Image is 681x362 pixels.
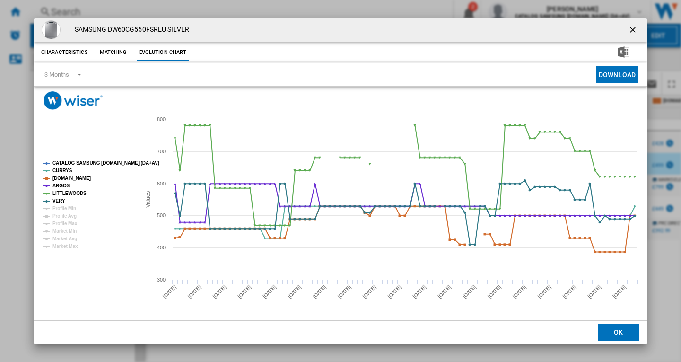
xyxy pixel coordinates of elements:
img: logo_wiser_300x94.png [44,91,103,110]
tspan: [DATE] [362,284,377,300]
tspan: [DOMAIN_NAME] [52,176,91,181]
tspan: 500 [157,212,166,218]
tspan: Profile Max [52,221,78,226]
tspan: [DATE] [512,284,527,300]
tspan: CATALOG SAMSUNG [DOMAIN_NAME] (DA+AV) [52,160,159,166]
tspan: [DATE] [187,284,202,300]
button: Characteristics [39,44,90,61]
tspan: 700 [157,149,166,154]
tspan: [DATE] [211,284,227,300]
tspan: [DATE] [287,284,302,300]
tspan: [DATE] [162,284,177,300]
h4: SAMSUNG DW60CG550FSREU SILVER [70,25,189,35]
tspan: [DATE] [462,284,477,300]
tspan: Profile Min [52,206,76,211]
ng-md-icon: getI18NText('BUTTONS.CLOSE_DIALOG') [628,25,639,36]
tspan: 600 [157,181,166,186]
button: OK [598,324,639,341]
img: excel-24x24.png [618,46,629,58]
tspan: Market Min [52,229,77,234]
tspan: ARGOS [52,183,70,188]
tspan: VERY [52,198,65,203]
tspan: [DATE] [411,284,427,300]
md-dialog: Product popup [34,18,647,344]
tspan: Values [145,191,151,208]
button: Matching [93,44,134,61]
tspan: 800 [157,116,166,122]
tspan: [DATE] [487,284,502,300]
tspan: [DATE] [236,284,252,300]
tspan: [DATE] [386,284,402,300]
tspan: [DATE] [611,284,627,300]
tspan: [DATE] [536,284,552,300]
tspan: [DATE] [586,284,602,300]
tspan: CURRYS [52,168,72,173]
tspan: [DATE] [437,284,452,300]
tspan: [DATE] [337,284,352,300]
tspan: [DATE] [312,284,327,300]
button: getI18NText('BUTTONS.CLOSE_DIALOG') [624,20,643,39]
tspan: 300 [157,277,166,283]
tspan: Market Avg [52,236,77,241]
tspan: LITTLEWOODS [52,191,87,196]
button: Evolution chart [137,44,189,61]
img: 10257482 [42,20,61,39]
div: 3 Months [44,71,69,78]
button: Download in Excel [603,44,645,61]
button: Download [596,66,638,83]
tspan: Market Max [52,244,78,249]
tspan: Profile Avg [52,213,77,219]
tspan: [DATE] [262,284,277,300]
tspan: 400 [157,245,166,250]
tspan: [DATE] [561,284,577,300]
